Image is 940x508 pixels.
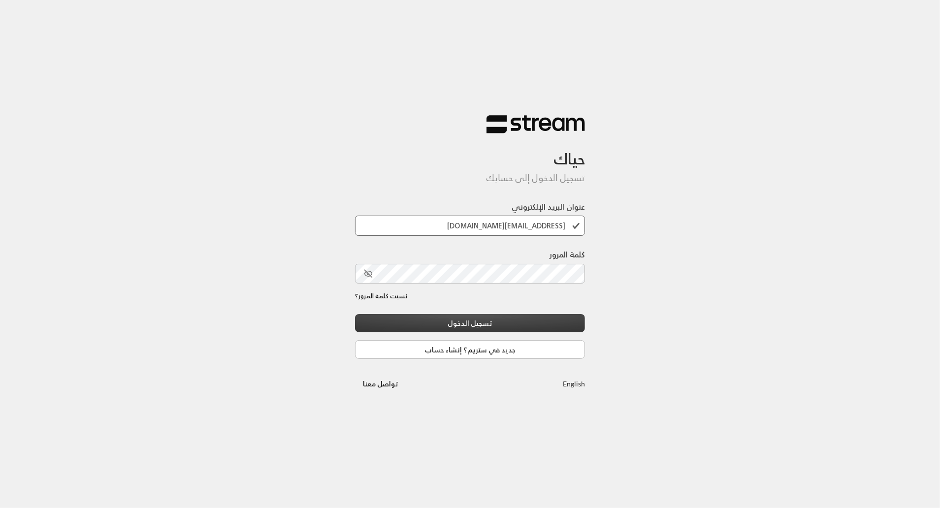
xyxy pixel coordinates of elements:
button: toggle password visibility [360,265,377,282]
button: تسجيل الدخول [355,314,585,332]
label: كلمة المرور [550,249,585,260]
a: جديد في ستريم؟ إنشاء حساب [355,340,585,358]
a: نسيت كلمة المرور؟ [355,291,407,301]
h3: حياك [355,134,585,168]
button: تواصل معنا [355,375,407,393]
a: English [563,375,585,393]
input: اكتب بريدك الإلكتروني هنا [355,216,585,236]
a: تواصل معنا [355,378,407,390]
h5: تسجيل الدخول إلى حسابك [355,173,585,184]
label: عنوان البريد الإلكتروني [512,201,585,213]
img: Stream Logo [486,115,585,134]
